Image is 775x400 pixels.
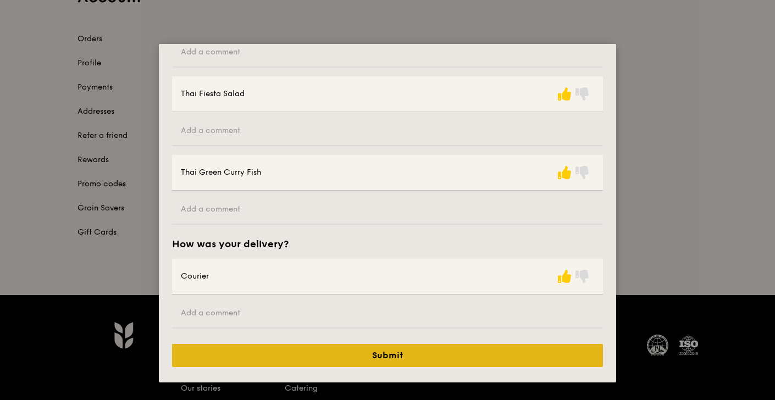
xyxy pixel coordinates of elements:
input: Add a comment [172,195,603,225]
div: Thai Green Curry Fish [181,167,261,178]
h2: How was your delivery? [172,238,289,250]
input: Add a comment [172,299,603,329]
button: Submit [172,344,603,367]
input: Add a comment [172,116,603,146]
div: Courier [181,271,209,282]
div: Thai Fiesta Salad [181,88,245,99]
input: Add a comment [172,38,603,68]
